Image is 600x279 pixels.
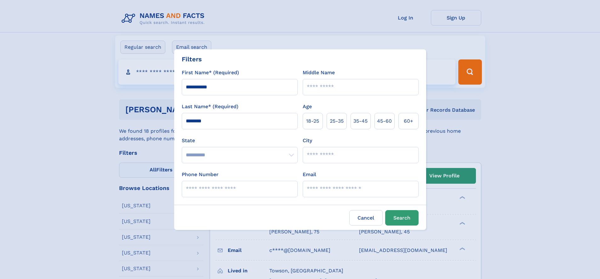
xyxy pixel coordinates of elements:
[303,137,312,144] label: City
[353,117,368,125] span: 35‑45
[303,69,335,76] label: Middle Name
[182,103,238,110] label: Last Name* (Required)
[303,171,316,178] label: Email
[330,117,344,125] span: 25‑35
[182,69,239,76] label: First Name* (Required)
[182,137,298,144] label: State
[182,54,202,64] div: Filters
[377,117,392,125] span: 45‑60
[404,117,413,125] span: 60+
[349,210,383,226] label: Cancel
[385,210,419,226] button: Search
[306,117,319,125] span: 18‑25
[303,103,312,110] label: Age
[182,171,219,178] label: Phone Number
